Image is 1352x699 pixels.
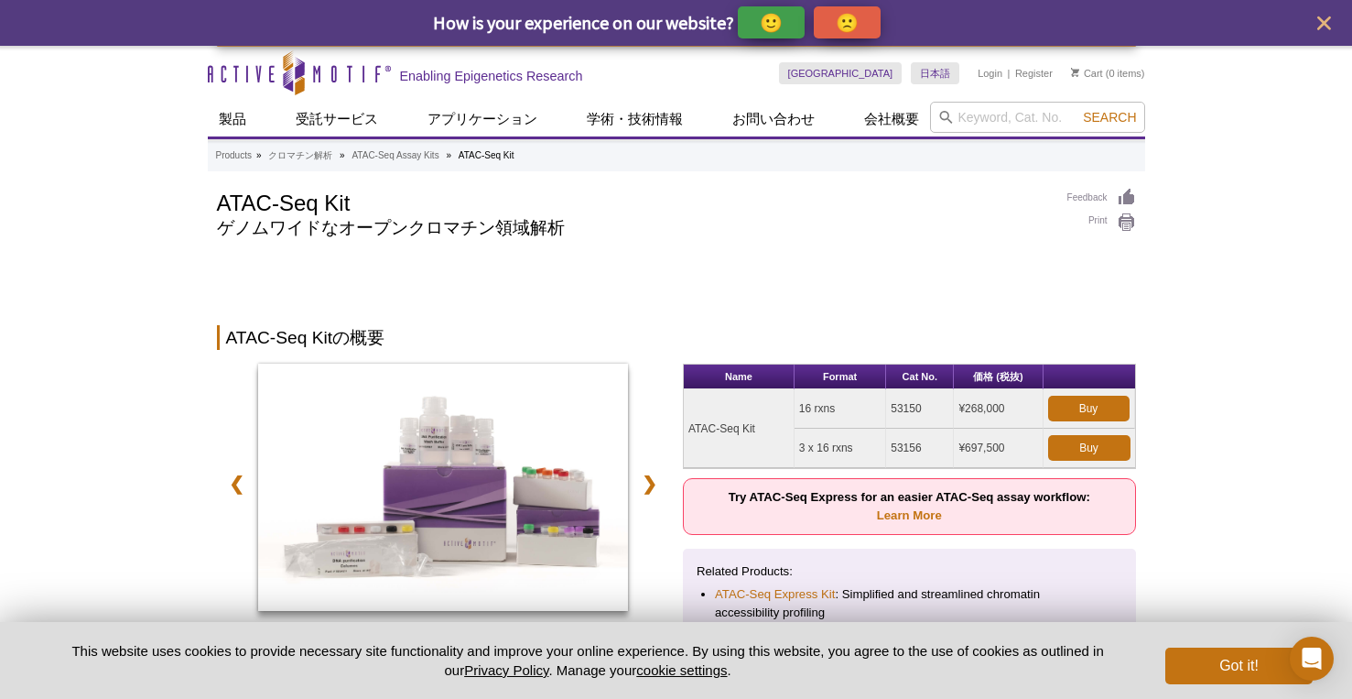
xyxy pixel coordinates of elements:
a: Register [1015,67,1053,80]
p: 🙂 [760,11,783,34]
h2: ゲノムワイドなオープンクロマチン領域解析 [217,220,1049,236]
button: cookie settings [636,662,727,678]
a: ATAC-Seq Kit [258,364,629,617]
a: [GEOGRAPHIC_DATA] [779,62,903,84]
li: (0 items) [1071,62,1145,84]
span: How is your experience on our website? [433,11,734,34]
p: Related Products: [697,562,1122,581]
p: This website uses cookies to provide necessary site functionality and improve your online experie... [40,641,1136,680]
td: ATAC-Seq Kit [684,389,795,468]
button: Search [1077,109,1141,126]
td: ¥268,000 [954,389,1043,429]
a: ATAC-Seq Assay Kits [352,147,438,164]
td: 16 rxns [795,389,886,429]
a: Buy [1048,396,1130,421]
a: 日本語 [911,62,959,84]
li: » [256,150,262,160]
li: » [446,150,451,160]
a: ❮ [217,463,256,505]
p: 🙁 [836,11,859,34]
span: Search [1083,110,1136,125]
a: Buy [1048,435,1130,461]
a: Print [1067,213,1136,233]
a: ATAC-Seq Express Kit [715,585,835,604]
td: ¥697,500 [954,429,1043,468]
li: | [1008,62,1011,84]
td: 53150 [886,389,954,429]
td: 53156 [886,429,954,468]
a: Learn More [877,508,942,522]
strong: Try ATAC-Seq Express for an easier ATAC-Seq assay workflow: [729,490,1090,522]
h2: ATAC-Seq Kitの概要 [217,325,1136,350]
img: Your Cart [1071,68,1079,77]
a: 会社概要 [853,102,930,137]
button: close [1313,12,1336,35]
th: Format [795,365,886,389]
th: Cat No. [886,365,954,389]
img: ATAC-Seq Kit [258,364,629,611]
a: アプリケーション [416,102,548,137]
button: Got it! [1165,648,1312,684]
a: 製品 [208,102,257,137]
li: : Simplified and streamlined chromatin accessibility profiling [715,585,1104,622]
th: 価格 (税抜) [954,365,1043,389]
a: Feedback [1067,188,1136,208]
h1: ATAC-Seq Kit [217,188,1049,215]
a: 受託サービス [285,102,389,137]
a: ❯ [630,463,669,505]
a: クロマチン解析 [268,147,332,164]
a: Products [216,147,252,164]
td: 3 x 16 rxns [795,429,886,468]
div: Open Intercom Messenger [1290,637,1334,681]
li: » [340,150,345,160]
a: お問い合わせ [721,102,826,137]
li: ATAC-Seq Kit [459,150,514,160]
a: Login [978,67,1002,80]
input: Keyword, Cat. No. [930,102,1145,133]
h2: Enabling Epigenetics Research [400,68,583,84]
a: 学術・技術情報 [576,102,694,137]
a: Cart [1071,67,1103,80]
th: Name [684,365,795,389]
a: Privacy Policy [464,662,548,678]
